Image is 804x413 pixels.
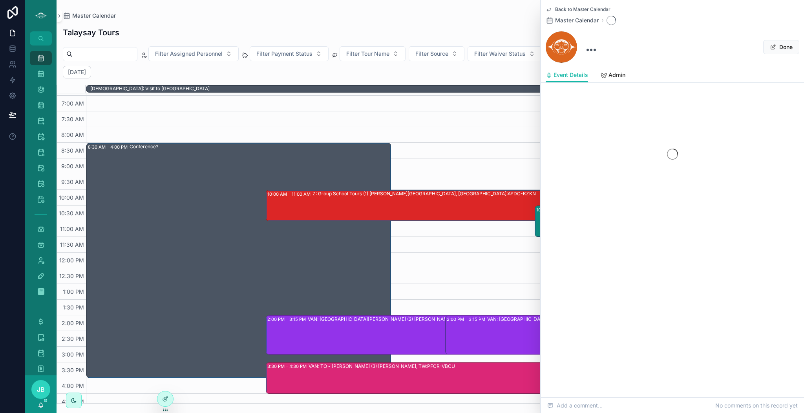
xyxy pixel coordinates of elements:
div: 10:30 AM – 11:30 AMTalking Trees - UBC Farm [535,206,803,237]
div: SHAE: Visit to Japan [90,85,210,92]
span: 1:00 PM [61,288,86,295]
h1: Talaysay Tours [63,27,119,38]
div: 8:30 AM – 4:00 PMConference? [87,143,391,378]
div: VAN: [GEOGRAPHIC_DATA][PERSON_NAME] (10) [PERSON_NAME], TW:BGPZ-JBWK [487,316,674,322]
div: 8:30 AM – 4:00 PM [88,143,130,151]
div: 3:30 PM – 4:30 PM [267,362,309,370]
img: App logo [35,9,47,22]
span: Event Details [554,71,588,79]
span: Admin [608,71,625,79]
a: Back to Master Calendar [546,6,610,13]
span: Master Calendar [72,12,116,20]
span: 2:00 PM [60,320,86,326]
span: No comments on this record yet [715,402,798,409]
div: VAN: TO - [PERSON_NAME] (3) [PERSON_NAME], TW:PFCR-VBCU [309,363,455,369]
span: 12:00 PM [57,257,86,264]
span: Filter Waiver Status [474,50,526,58]
span: 11:00 AM [58,226,86,232]
div: 10:00 AM – 11:00 AM [267,190,312,198]
button: Select Button [340,46,406,61]
a: Event Details [546,68,588,83]
span: 1:30 PM [61,304,86,311]
span: Filter Payment Status [256,50,312,58]
div: 2:00 PM – 3:15 PM [267,315,308,323]
span: Filter Tour Name [346,50,389,58]
div: 10:00 AM – 11:00 AMZ: Group School Tours (1) [PERSON_NAME][GEOGRAPHIC_DATA], [GEOGRAPHIC_DATA]:AY... [266,190,723,221]
div: 3:30 PM – 4:30 PMVAN: TO - [PERSON_NAME] (3) [PERSON_NAME], TW:PFCR-VBCU [266,363,803,393]
span: 9:00 AM [59,163,86,169]
span: Add a comment... [547,402,603,409]
button: Select Button [250,46,329,61]
span: 8:00 AM [59,131,86,138]
span: 3:30 PM [60,367,86,373]
span: 4:30 PM [60,398,86,405]
div: 2:00 PM – 3:15 PM [447,315,487,323]
div: Conference? [130,144,158,150]
div: VAN: [GEOGRAPHIC_DATA][PERSON_NAME] (2) [PERSON_NAME], TW:PRDU-IMDV [308,316,491,322]
span: 11:30 AM [58,241,86,248]
span: 2:30 PM [60,335,86,342]
button: Select Button [148,46,239,61]
button: Done [763,40,799,54]
span: Filter Assigned Personnel [155,50,223,58]
span: 7:30 AM [60,116,86,122]
button: Select Button [468,46,542,61]
span: 3:00 PM [60,351,86,358]
div: [DEMOGRAPHIC_DATA]: Visit to [GEOGRAPHIC_DATA] [90,86,210,92]
span: Back to Master Calendar [555,6,610,13]
button: Select Button [409,46,464,61]
span: 9:30 AM [59,178,86,185]
span: Filter Source [415,50,448,58]
div: 2:00 PM – 3:15 PMVAN: [GEOGRAPHIC_DATA][PERSON_NAME] (2) [PERSON_NAME], TW:PRDU-IMDV [266,316,570,354]
span: 7:00 AM [60,100,86,107]
div: 10:30 AM – 11:30 AM [536,206,581,214]
span: 12:30 PM [57,273,86,279]
span: 10:00 AM [57,194,86,201]
span: 4:00 PM [60,382,86,389]
a: Admin [601,68,625,84]
div: scrollable content [25,45,57,375]
div: Z: Group School Tours (1) [PERSON_NAME][GEOGRAPHIC_DATA], [GEOGRAPHIC_DATA]:AYDC-KZKN [312,191,536,197]
div: 2:00 PM – 3:15 PMVAN: [GEOGRAPHIC_DATA][PERSON_NAME] (10) [PERSON_NAME], TW:BGPZ-JBWK [446,316,749,354]
span: 8:30 AM [59,147,86,154]
h2: [DATE] [68,68,86,76]
span: JB [37,385,45,394]
span: Master Calendar [555,16,599,24]
span: 10:30 AM [57,210,86,217]
a: Master Calendar [63,12,116,20]
a: Master Calendar [546,16,599,24]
